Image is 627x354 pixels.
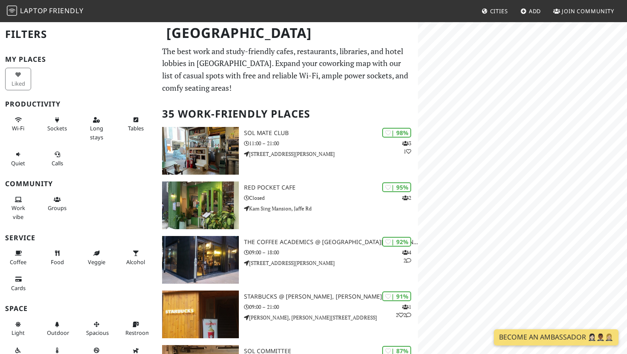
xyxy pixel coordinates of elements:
[84,246,110,269] button: Veggie
[382,128,411,138] div: | 98%
[44,317,70,340] button: Outdoor
[12,204,25,220] span: People working
[86,329,109,337] span: Spacious
[125,329,151,337] span: Restroom
[244,314,418,322] p: [PERSON_NAME], [PERSON_NAME][STREET_ADDRESS]
[244,293,418,300] h3: Starbucks @ [PERSON_NAME], [PERSON_NAME]
[382,237,411,247] div: | 92%
[44,246,70,269] button: Food
[88,258,105,266] span: Veggie
[5,272,31,295] button: Cards
[44,147,70,170] button: Calls
[244,303,418,311] p: 09:00 – 21:00
[550,3,618,19] a: Join Community
[402,248,411,265] p: 4 2
[7,4,84,19] a: LaptopFriendly LaptopFriendly
[244,259,418,267] p: [STREET_ADDRESS][PERSON_NAME]
[10,258,26,266] span: Coffee
[382,291,411,301] div: | 91%
[562,7,614,15] span: Join Community
[44,193,70,215] button: Groups
[5,55,152,63] h3: My Places
[5,305,152,313] h3: Space
[162,45,413,94] p: The best work and study-friendly cafes, restaurants, libraries, and hotel lobbies in [GEOGRAPHIC_...
[160,21,417,45] h1: [GEOGRAPHIC_DATA]
[244,239,418,246] h3: The Coffee Academics @ [GEOGRAPHIC_DATA][PERSON_NAME]
[128,124,144,132] span: Work-friendly tables
[52,159,63,167] span: Video/audio calls
[244,184,418,191] h3: Red Pocket Cafe
[5,21,152,47] h2: Filters
[123,317,149,340] button: Restroom
[157,127,418,175] a: SOL Mate Club | 98% 31 SOL Mate Club 11:00 – 21:00 [STREET_ADDRESS][PERSON_NAME]
[7,6,17,16] img: LaptopFriendly
[84,113,110,144] button: Long stays
[396,303,411,319] p: 1 2 2
[5,234,152,242] h3: Service
[5,100,152,108] h3: Productivity
[162,127,239,175] img: SOL Mate Club
[126,258,145,266] span: Alcohol
[402,194,411,202] p: 2
[90,124,103,141] span: Long stays
[5,246,31,269] button: Coffee
[47,329,69,337] span: Outdoor area
[402,139,411,155] p: 3 1
[157,236,418,284] a: The Coffee Academics @ Sai Yuen Lane | 92% 42 The Coffee Academics @ [GEOGRAPHIC_DATA][PERSON_NAM...
[162,101,413,127] h2: 35 Work-Friendly Places
[244,204,418,213] p: Kam Sing Mansion, Jaffe Rd
[51,258,64,266] span: Food
[244,139,418,147] p: 11:00 – 21:00
[12,124,24,132] span: Stable Wi-Fi
[44,113,70,135] button: Sockets
[123,113,149,135] button: Tables
[5,113,31,135] button: Wi-Fi
[123,246,149,269] button: Alcohol
[478,3,511,19] a: Cities
[244,248,418,256] p: 09:00 – 18:00
[162,291,239,338] img: Starbucks @ Wan Chai, Hennessy Rd
[84,317,110,340] button: Spacious
[157,181,418,229] a: Red Pocket Cafe | 95% 2 Red Pocket Cafe Closed Kam Sing Mansion, Jaffe Rd
[382,182,411,192] div: | 95%
[517,3,545,19] a: Add
[5,147,31,170] button: Quiet
[244,194,418,202] p: Closed
[494,329,618,345] a: Become an Ambassador 🤵🏻‍♀️🤵🏾‍♂️🤵🏼‍♀️
[162,181,239,229] img: Red Pocket Cafe
[244,130,418,137] h3: SOL Mate Club
[47,124,67,132] span: Power sockets
[5,193,31,224] button: Work vibe
[244,150,418,158] p: [STREET_ADDRESS][PERSON_NAME]
[12,329,25,337] span: Natural light
[20,6,48,15] span: Laptop
[5,180,152,188] h3: Community
[162,236,239,284] img: The Coffee Academics @ Sai Yuen Lane
[48,204,67,212] span: Group tables
[157,291,418,338] a: Starbucks @ Wan Chai, Hennessy Rd | 91% 122 Starbucks @ [PERSON_NAME], [PERSON_NAME] 09:00 – 21:0...
[11,284,26,292] span: Credit cards
[490,7,508,15] span: Cities
[49,6,83,15] span: Friendly
[529,7,541,15] span: Add
[11,159,25,167] span: Quiet
[5,317,31,340] button: Light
